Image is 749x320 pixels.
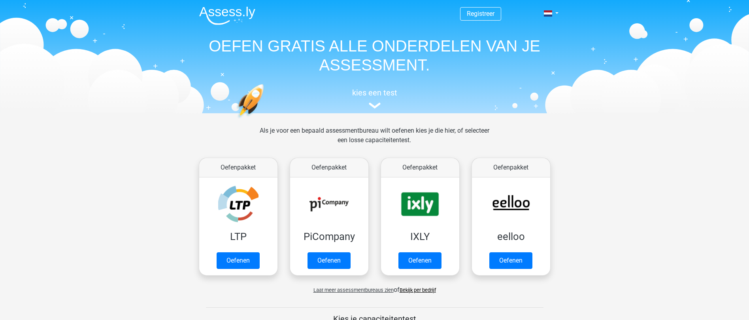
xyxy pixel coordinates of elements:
[398,252,441,269] a: Oefenen
[193,88,557,97] h5: kies een test
[193,36,557,74] h1: OEFEN GRATIS ALLE ONDERDELEN VAN JE ASSESSMENT.
[217,252,260,269] a: Oefenen
[253,126,496,154] div: Als je voor een bepaald assessmentbureau wilt oefenen kies je die hier, of selecteer een losse ca...
[199,6,255,25] img: Assessly
[236,84,294,156] img: oefenen
[313,287,394,293] span: Laat meer assessmentbureaus zien
[369,103,381,109] img: assessment
[193,88,557,109] a: kies een test
[308,252,351,269] a: Oefenen
[489,252,532,269] a: Oefenen
[400,287,436,293] a: Bekijk per bedrijf
[193,279,557,295] div: of
[467,10,494,17] a: Registreer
